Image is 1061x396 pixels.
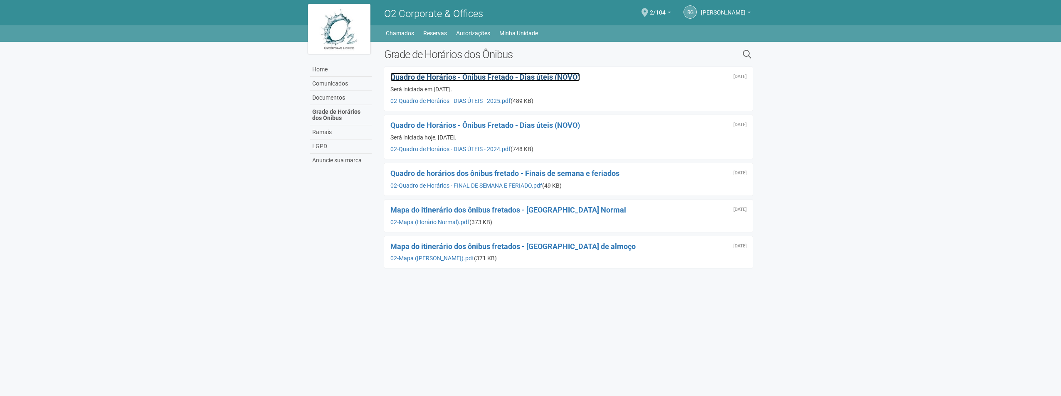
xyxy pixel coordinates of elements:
[390,182,542,189] a: 02-Quadro de Horários - FINAL DE SEMANA E FERIADO.pdf
[499,27,538,39] a: Minha Unidade
[390,255,474,262] a: 02-Mapa ([PERSON_NAME]).pdf
[390,145,747,153] div: (748 KB)
[386,27,414,39] a: Chamados
[733,171,747,176] div: Sexta-feira, 23 de outubro de 2020 às 16:55
[423,27,447,39] a: Reservas
[384,8,483,20] span: O2 Corporate & Offices
[310,63,372,77] a: Home
[310,105,372,125] a: Grade de Horários dos Ônibus
[390,219,469,225] a: 02-Mapa (Horário Normal).pdf
[390,86,747,93] div: Será iniciada em [DATE].
[310,77,372,91] a: Comunicados
[390,242,636,251] a: Mapa do itinerário dos ônibus fretados - [GEOGRAPHIC_DATA] de almoço
[310,154,372,167] a: Anuncie sua marca
[733,207,747,212] div: Sexta-feira, 23 de outubro de 2020 às 16:54
[456,27,490,39] a: Autorizações
[701,10,751,17] a: [PERSON_NAME]
[308,4,370,54] img: logo.jpg
[683,5,697,19] a: RG
[733,244,747,249] div: Sexta-feira, 23 de outubro de 2020 às 16:53
[733,74,747,79] div: Sexta-feira, 24 de janeiro de 2025 às 19:36
[310,125,372,139] a: Ramais
[390,97,747,105] div: (489 KB)
[390,182,747,189] div: (49 KB)
[390,169,619,178] a: Quadro de horários dos ônibus fretado - Finais de semana e feriados
[384,48,657,61] h2: Grade de Horários dos Ônibus
[390,205,626,214] a: Mapa do itinerário dos ônibus fretados - [GEOGRAPHIC_DATA] Normal
[390,146,511,152] a: 02-Quadro de Horários - DIAS ÚTEIS - 2024.pdf
[390,134,747,141] div: Será iniciada hoje, [DATE].
[310,139,372,154] a: LGPD
[650,1,666,16] span: 2/104
[390,254,747,262] div: (371 KB)
[390,121,580,130] a: Quadro de Horários - Ônibus Fretado - Dias úteis (NOVO)
[701,1,745,16] span: Rômulo Gonçalves Ramos
[390,218,747,226] div: (373 KB)
[390,98,511,104] a: 02-Quadro de Horários - DIAS ÚTEIS - 2025.pdf
[733,122,747,127] div: Segunda-feira, 13 de maio de 2024 às 11:08
[650,10,671,17] a: 2/104
[310,91,372,105] a: Documentos
[390,73,580,81] a: Quadro de Horários - Ônibus Fretado - Dias úteis (NOVO)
